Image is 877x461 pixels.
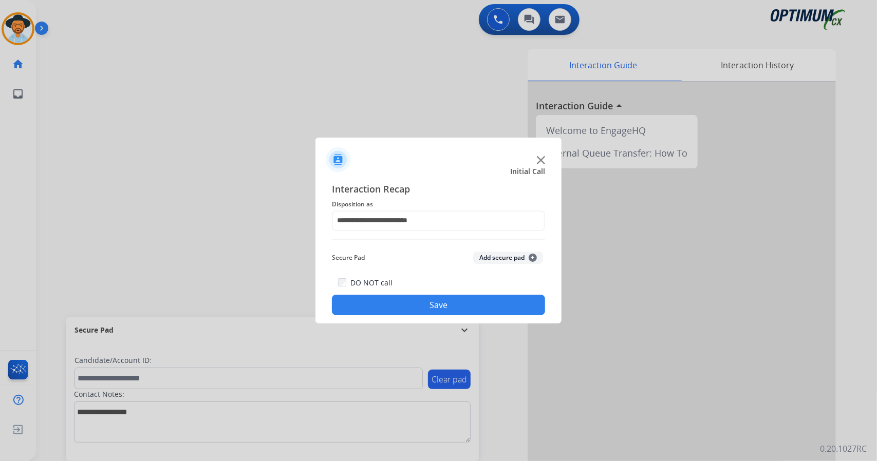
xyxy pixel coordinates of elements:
span: Secure Pad [332,252,365,264]
img: contact-recap-line.svg [332,239,545,240]
span: + [529,254,537,262]
button: Save [332,295,545,315]
span: Interaction Recap [332,182,545,198]
label: DO NOT call [350,278,393,288]
span: Disposition as [332,198,545,210]
img: contactIcon [326,147,350,172]
button: Add secure pad+ [473,252,543,264]
span: Initial Call [510,166,545,177]
p: 0.20.1027RC [820,443,867,455]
